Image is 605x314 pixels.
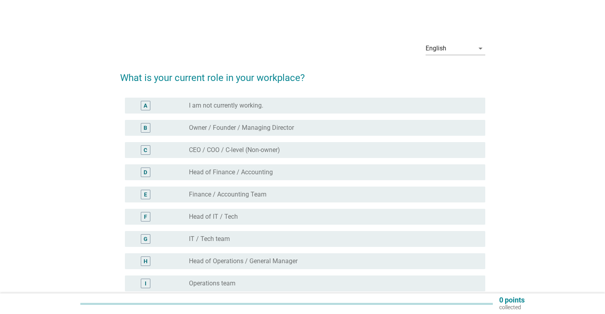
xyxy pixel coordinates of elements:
[144,191,147,199] div: E
[499,297,525,304] p: 0 points
[144,213,147,221] div: F
[189,191,267,198] label: Finance / Accounting Team
[189,168,273,176] label: Head of Finance / Accounting
[144,146,147,154] div: C
[144,235,148,243] div: G
[499,304,525,311] p: collected
[189,257,298,265] label: Head of Operations / General Manager
[189,146,280,154] label: CEO / COO / C-level (Non-owner)
[476,44,485,53] i: arrow_drop_down
[189,279,235,287] label: Operations team
[144,257,148,266] div: H
[189,235,230,243] label: IT / Tech team
[144,124,147,132] div: B
[426,45,446,52] div: English
[120,63,485,85] h2: What is your current role in your workplace?
[145,279,146,288] div: I
[189,213,238,221] label: Head of IT / Tech
[144,168,147,177] div: D
[189,102,263,110] label: I am not currently working.
[189,124,294,132] label: Owner / Founder / Managing Director
[144,102,147,110] div: A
